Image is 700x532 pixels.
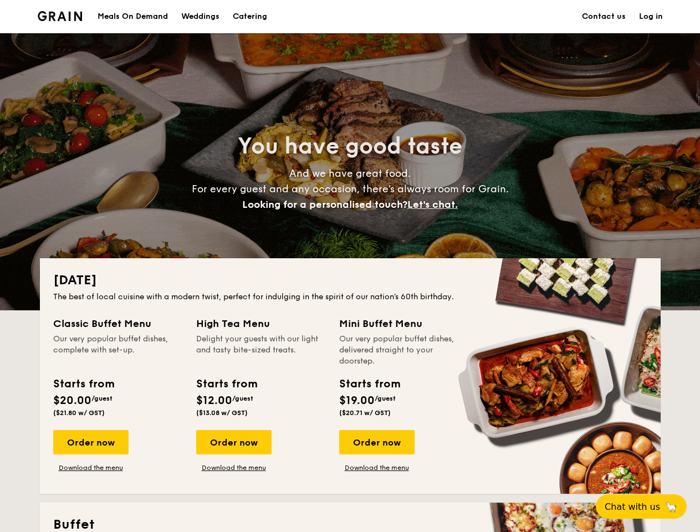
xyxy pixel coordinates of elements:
span: You have good taste [238,133,462,160]
span: 🦙 [665,500,678,513]
div: The best of local cuisine with a modern twist, perfect for indulging in the spirit of our nation’... [53,291,647,303]
div: Order now [53,430,129,454]
div: Starts from [196,376,257,392]
span: ($21.80 w/ GST) [53,409,105,417]
img: Grain [38,11,83,21]
span: $20.00 [53,394,91,407]
div: High Tea Menu [196,316,326,331]
a: Download the menu [339,463,415,472]
span: ($13.08 w/ GST) [196,409,248,417]
div: Order now [339,430,415,454]
span: /guest [91,395,113,402]
div: Our very popular buffet dishes, complete with set-up. [53,334,183,367]
button: Chat with us🦙 [596,494,687,519]
div: Starts from [339,376,400,392]
span: Chat with us [605,502,660,512]
div: Mini Buffet Menu [339,316,469,331]
div: Delight your guests with our light and tasty bite-sized treats. [196,334,326,367]
span: And we have great food. For every guest and any occasion, there’s always room for Grain. [192,167,509,211]
div: Classic Buffet Menu [53,316,183,331]
h2: [DATE] [53,272,647,289]
a: Download the menu [196,463,272,472]
a: Download the menu [53,463,129,472]
a: Logotype [38,11,83,21]
span: $19.00 [339,394,375,407]
span: /guest [232,395,253,402]
span: Let's chat. [407,198,458,211]
div: Starts from [53,376,114,392]
span: ($20.71 w/ GST) [339,409,391,417]
div: Order now [196,430,272,454]
div: Our very popular buffet dishes, delivered straight to your doorstep. [339,334,469,367]
span: $12.00 [196,394,232,407]
span: /guest [375,395,396,402]
span: Looking for a personalised touch? [242,198,407,211]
